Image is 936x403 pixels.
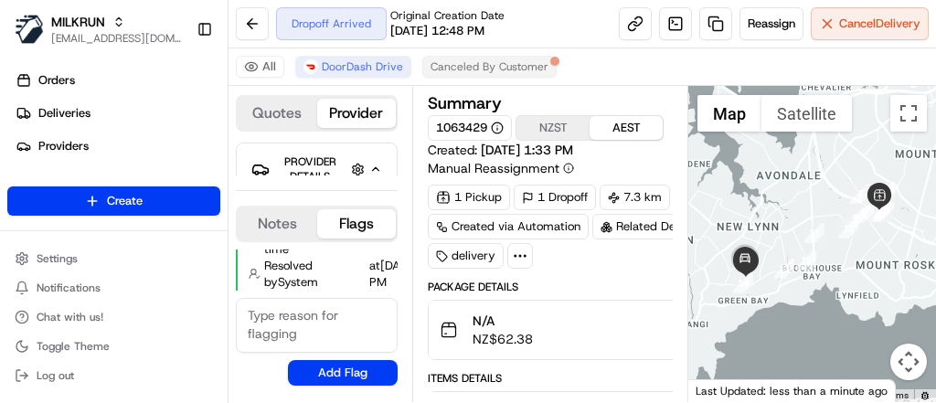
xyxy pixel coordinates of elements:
[428,95,502,111] h3: Summary
[473,312,533,330] span: N/A
[846,207,866,228] div: 9
[428,141,573,159] span: Created:
[514,185,596,210] div: 1 Dropoff
[288,360,398,386] button: Add Flag
[431,59,548,74] span: Canceled By Customer
[890,344,927,380] button: Map camera controls
[7,304,220,330] button: Chat with us!
[317,99,397,128] button: Provider
[890,95,927,132] button: Toggle fullscreen view
[238,209,317,239] button: Notes
[920,390,931,401] a: Report errors in the road map or imagery to Google
[264,258,366,291] span: Resolved by System
[7,132,228,161] a: Providers
[238,99,317,128] button: Quotes
[107,193,143,209] span: Create
[7,99,228,128] a: Deliveries
[7,275,220,301] button: Notifications
[390,23,484,39] span: [DATE] 12:48 PM
[600,185,670,210] div: 7.3 km
[697,95,761,132] button: Show street map
[251,151,382,187] button: Provider Details
[37,251,78,266] span: Settings
[473,330,533,348] span: NZ$62.38
[369,258,463,291] span: at [DATE] 1:50 PM
[761,95,852,132] button: Show satellite imagery
[317,209,397,239] button: Flags
[38,105,90,122] span: Deliveries
[774,259,794,279] div: 13
[38,171,80,187] span: Nash AI
[422,56,557,78] button: Canceled By Customer
[7,246,220,271] button: Settings
[7,363,220,388] button: Log out
[295,56,411,78] button: DoorDash Drive
[390,8,505,23] span: Original Creation Date
[693,378,753,402] a: Open this area in Google Maps (opens a new window)
[516,116,590,140] button: NZST
[850,184,870,204] div: 7
[838,218,858,239] div: 10
[592,214,757,239] div: Related Deliveries (1)
[7,7,189,51] button: MILKRUNMILKRUN[EMAIL_ADDRESS][DOMAIN_NAME]
[733,273,753,293] div: 14
[428,159,574,177] button: Manual Reassignment
[37,310,103,324] span: Chat with us!
[7,164,228,194] a: Nash AI
[804,223,824,243] div: 11
[37,281,101,295] span: Notifications
[854,203,874,223] div: 8
[429,301,757,359] button: N/ANZ$62.38
[7,66,228,95] a: Orders
[428,214,589,239] a: Created via Automation
[428,371,758,386] div: Items Details
[481,142,573,158] span: [DATE] 1:33 PM
[428,185,510,210] div: 1 Pickup
[876,183,896,203] div: 5
[236,56,284,78] button: All
[748,16,795,32] span: Reassign
[436,120,504,136] button: 1063429
[693,378,753,402] img: Google
[51,31,182,46] button: [EMAIL_ADDRESS][DOMAIN_NAME]
[38,138,89,154] span: Providers
[811,7,929,40] button: CancelDelivery
[37,368,74,383] span: Log out
[796,250,816,270] div: 12
[428,280,758,294] div: Package Details
[739,7,803,40] button: Reassign
[15,15,44,44] img: MILKRUN
[874,182,894,202] div: 6
[322,59,403,74] span: DoorDash Drive
[7,186,220,216] button: Create
[874,198,894,218] div: 4
[284,154,336,184] span: Provider Details
[303,59,318,74] img: doordash_logo_v2.png
[428,159,559,177] span: Manual Reassignment
[839,16,920,32] span: Cancel Delivery
[51,13,105,31] button: MILKRUN
[38,72,75,89] span: Orders
[7,334,220,359] button: Toggle Theme
[590,116,663,140] button: AEST
[37,339,110,354] span: Toggle Theme
[688,379,896,402] div: Last Updated: less than a minute ago
[428,243,504,269] div: delivery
